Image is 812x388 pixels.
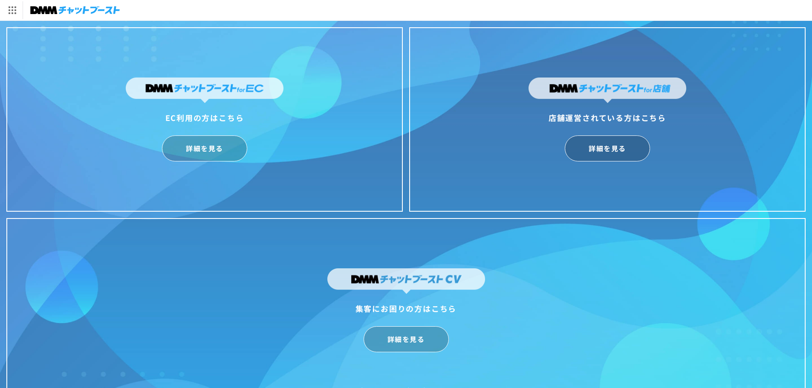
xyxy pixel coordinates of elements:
img: チャットブースト [30,4,120,16]
div: EC利用の方はこちら [126,111,283,124]
div: 集客にお困りの方はこちら [327,302,485,315]
a: 詳細を見る [162,135,247,161]
img: DMMチャットブーストfor店舗 [529,78,686,103]
img: DMMチャットブーストforEC [126,78,283,103]
img: サービス [1,1,23,19]
div: 店舗運営されている方はこちら [529,111,686,124]
a: 詳細を見る [364,326,449,352]
a: 詳細を見る [565,135,650,161]
img: DMMチャットブーストCV [327,268,485,294]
